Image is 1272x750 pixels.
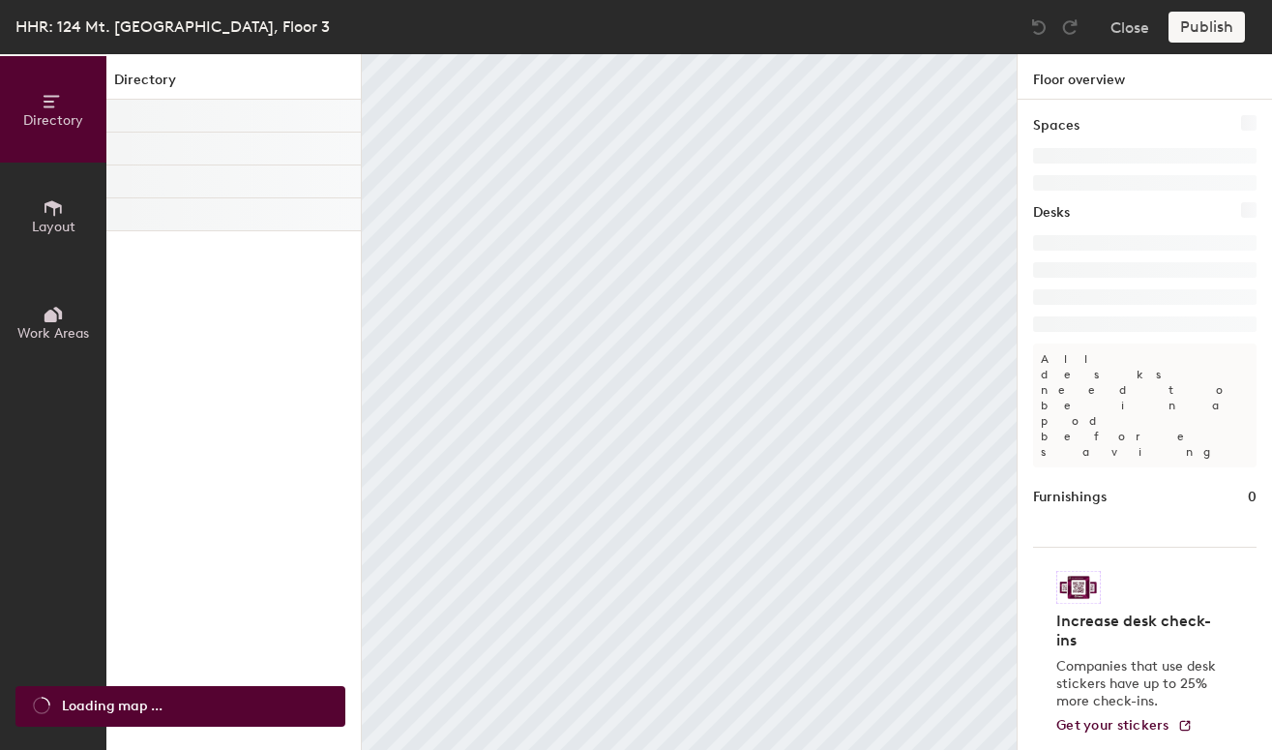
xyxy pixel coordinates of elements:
[1060,17,1080,37] img: Redo
[23,112,83,129] span: Directory
[17,325,89,342] span: Work Areas
[106,70,361,100] h1: Directory
[1033,115,1080,136] h1: Spaces
[1056,718,1193,735] a: Get your stickers
[32,219,75,235] span: Layout
[362,54,1017,750] canvas: Map
[1248,487,1257,508] h1: 0
[15,15,330,39] div: HHR: 124 Mt. [GEOGRAPHIC_DATA], Floor 3
[1033,344,1257,467] p: All desks need to be in a pod before saving
[1033,487,1107,508] h1: Furnishings
[1029,17,1049,37] img: Undo
[1033,202,1070,224] h1: Desks
[62,696,163,717] span: Loading map ...
[1110,12,1149,43] button: Close
[1056,612,1222,650] h4: Increase desk check-ins
[1056,571,1101,604] img: Sticker logo
[1056,658,1222,710] p: Companies that use desk stickers have up to 25% more check-ins.
[1018,54,1272,100] h1: Floor overview
[1056,717,1169,734] span: Get your stickers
